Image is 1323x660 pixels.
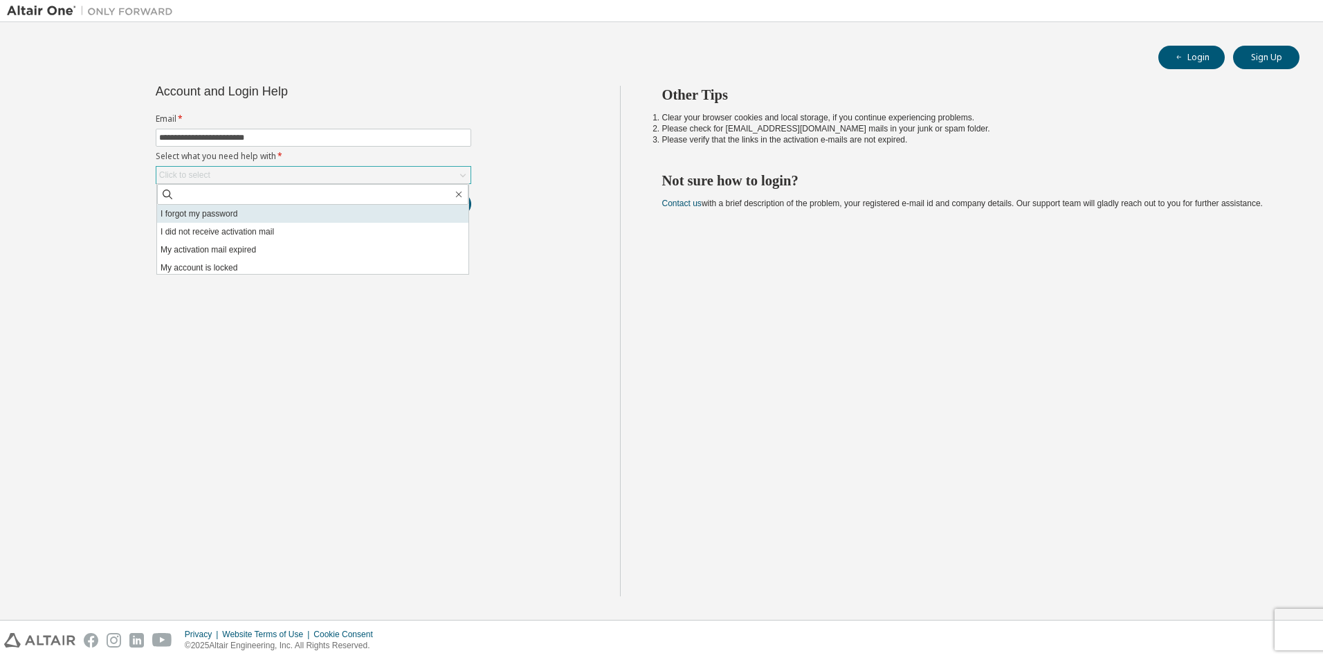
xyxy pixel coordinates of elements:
[156,86,408,97] div: Account and Login Help
[84,633,98,648] img: facebook.svg
[185,629,222,640] div: Privacy
[156,167,471,183] div: Click to select
[662,199,1263,208] span: with a brief description of the problem, your registered e-mail id and company details. Our suppo...
[662,172,1275,190] h2: Not sure how to login?
[107,633,121,648] img: instagram.svg
[159,169,210,181] div: Click to select
[7,4,180,18] img: Altair One
[4,633,75,648] img: altair_logo.svg
[662,134,1275,145] li: Please verify that the links in the activation e-mails are not expired.
[662,86,1275,104] h2: Other Tips
[662,112,1275,123] li: Clear your browser cookies and local storage, if you continue experiencing problems.
[129,633,144,648] img: linkedin.svg
[313,629,381,640] div: Cookie Consent
[662,199,702,208] a: Contact us
[157,205,468,223] li: I forgot my password
[156,151,471,162] label: Select what you need help with
[185,640,381,652] p: © 2025 Altair Engineering, Inc. All Rights Reserved.
[156,113,471,125] label: Email
[662,123,1275,134] li: Please check for [EMAIL_ADDRESS][DOMAIN_NAME] mails in your junk or spam folder.
[1158,46,1225,69] button: Login
[152,633,172,648] img: youtube.svg
[222,629,313,640] div: Website Terms of Use
[1233,46,1299,69] button: Sign Up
